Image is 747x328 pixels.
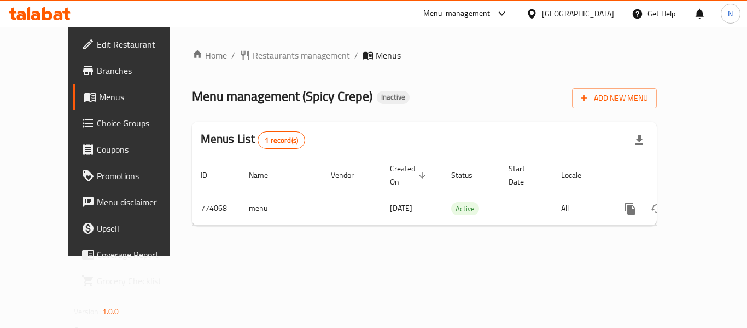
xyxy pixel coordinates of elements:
[609,159,731,192] th: Actions
[728,8,733,20] span: N
[561,169,596,182] span: Locale
[73,163,193,189] a: Promotions
[354,49,358,62] li: /
[73,268,193,294] a: Grocery Checklist
[73,215,193,241] a: Upsell
[509,162,539,188] span: Start Date
[423,7,491,20] div: Menu-management
[97,169,184,182] span: Promotions
[192,192,240,225] td: 774068
[97,195,184,209] span: Menu disclaimer
[97,38,184,51] span: Edit Restaurant
[73,84,193,110] a: Menus
[73,189,193,215] a: Menu disclaimer
[231,49,235,62] li: /
[617,195,644,222] button: more
[201,131,305,149] h2: Menus List
[73,110,193,136] a: Choice Groups
[451,203,479,215] span: Active
[626,127,652,153] div: Export file
[97,117,184,130] span: Choice Groups
[390,162,429,188] span: Created On
[73,241,193,268] a: Coverage Report
[97,274,184,287] span: Grocery Checklist
[201,169,221,182] span: ID
[253,49,350,62] span: Restaurants management
[572,88,657,108] button: Add New Menu
[331,169,368,182] span: Vendor
[192,49,657,62] nav: breadcrumb
[97,64,184,77] span: Branches
[73,31,193,57] a: Edit Restaurant
[451,169,487,182] span: Status
[74,304,101,319] span: Version:
[240,192,322,225] td: menu
[192,84,372,108] span: Menu management ( Spicy Crepe )
[192,49,227,62] a: Home
[97,248,184,261] span: Coverage Report
[500,192,552,225] td: -
[73,57,193,84] a: Branches
[376,49,401,62] span: Menus
[581,91,648,105] span: Add New Menu
[192,159,731,226] table: enhanced table
[97,143,184,156] span: Coupons
[102,304,119,319] span: 1.0.0
[377,93,410,102] span: Inactive
[377,91,410,104] div: Inactive
[73,136,193,163] a: Coupons
[644,195,670,222] button: Change Status
[258,131,305,149] div: Total records count
[542,8,614,20] div: [GEOGRAPHIC_DATA]
[390,201,412,215] span: [DATE]
[97,222,184,235] span: Upsell
[240,49,350,62] a: Restaurants management
[258,135,305,146] span: 1 record(s)
[552,192,609,225] td: All
[99,90,184,103] span: Menus
[249,169,282,182] span: Name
